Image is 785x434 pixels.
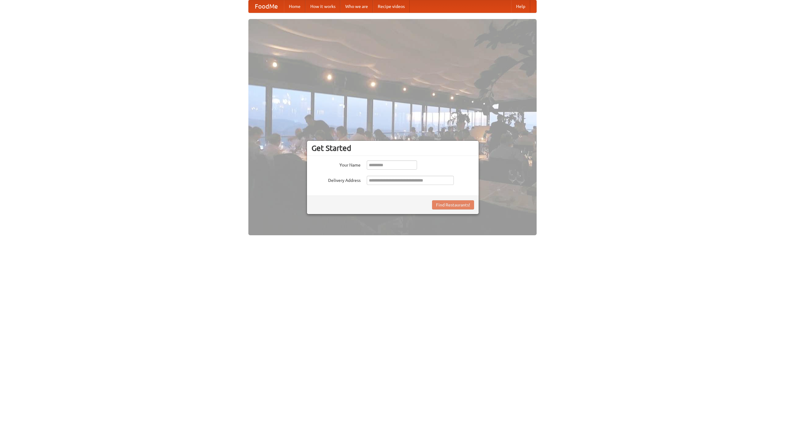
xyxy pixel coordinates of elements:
label: Delivery Address [312,176,361,183]
a: FoodMe [249,0,284,13]
label: Your Name [312,160,361,168]
a: Help [511,0,530,13]
h3: Get Started [312,144,474,153]
a: Recipe videos [373,0,410,13]
button: Find Restaurants! [432,200,474,209]
a: How it works [305,0,340,13]
a: Who we are [340,0,373,13]
a: Home [284,0,305,13]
